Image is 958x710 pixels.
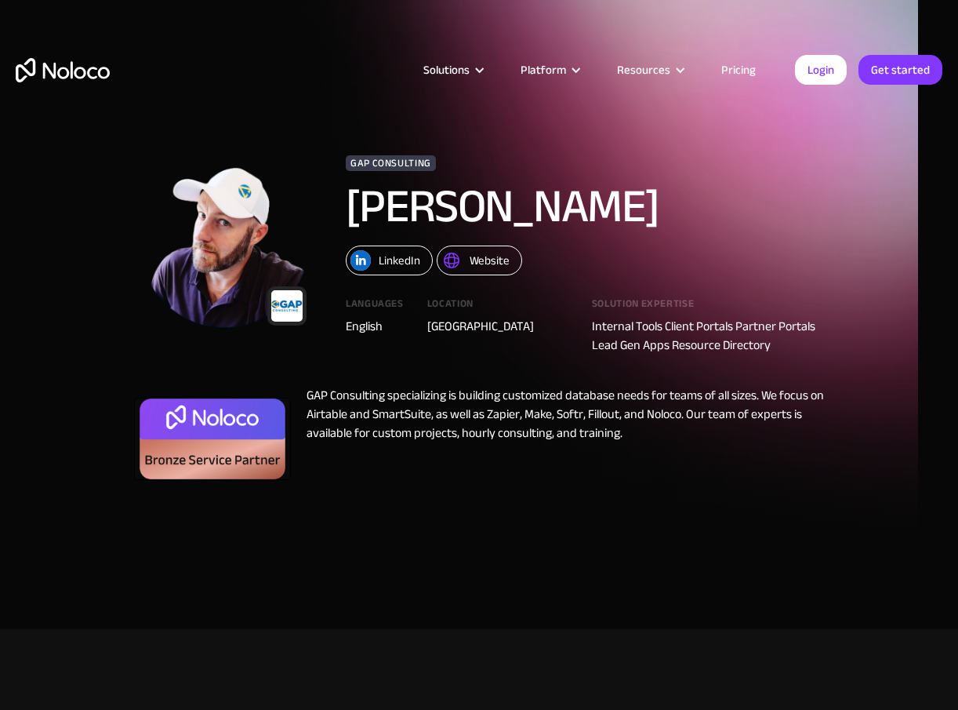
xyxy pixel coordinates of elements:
[291,386,824,488] div: GAP Consulting specializing is building customized database needs for teams of all sizes. We focu...
[423,60,470,80] div: Solutions
[521,60,566,80] div: Platform
[501,60,597,80] div: Platform
[346,155,436,171] div: GAP Consulting
[346,246,433,275] a: LinkedIn
[346,317,404,336] div: English
[404,60,501,80] div: Solutions
[437,246,522,275] a: Website
[592,317,824,355] div: Internal Tools Client Portals Partner Portals Lead Gen Apps Resource Directory
[592,299,824,317] div: Solution expertise
[795,55,847,85] a: Login
[597,60,702,80] div: Resources
[427,317,568,336] div: [GEOGRAPHIC_DATA]
[427,299,568,317] div: Location
[379,250,420,271] div: LinkedIn
[346,183,824,230] h1: [PERSON_NAME]
[16,58,110,82] a: home
[346,299,404,317] div: Languages
[702,60,775,80] a: Pricing
[470,250,510,271] div: Website
[617,60,670,80] div: Resources
[858,55,942,85] a: Get started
